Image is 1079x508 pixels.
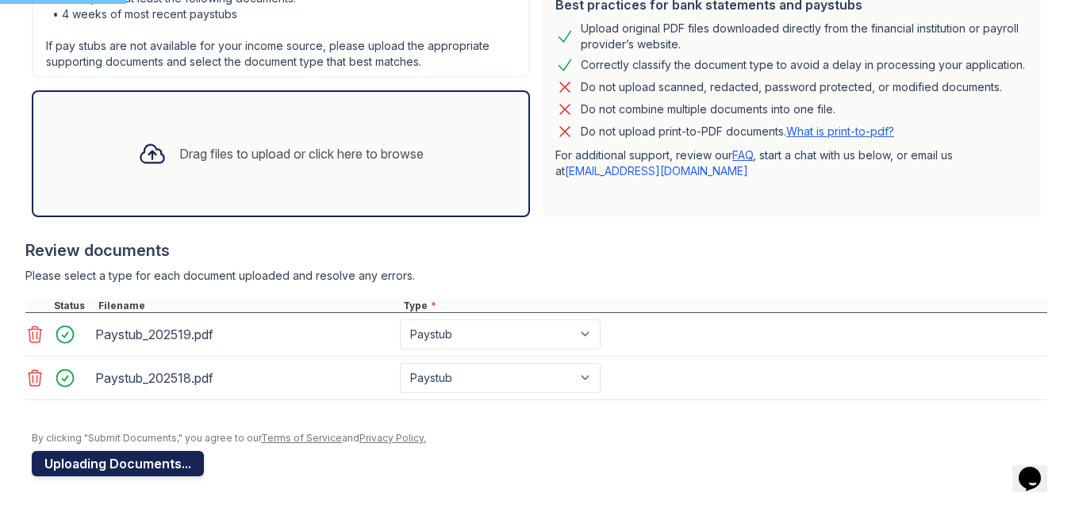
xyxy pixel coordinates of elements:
a: What is print-to-pdf? [786,124,894,138]
div: Please select a type for each document uploaded and resolve any errors. [25,268,1047,284]
a: FAQ [732,148,753,162]
p: For additional support, review our , start a chat with us below, or email us at [555,147,1028,179]
p: Do not upload print-to-PDF documents. [581,124,894,139]
div: Correctly classify the document type to avoid a delay in processing your application. [581,55,1025,74]
iframe: chat widget [1012,445,1063,492]
button: Uploading Documents... [32,451,204,476]
div: By clicking "Submit Documents," you agree to our and [32,432,1047,445]
a: Privacy Policy. [359,432,426,444]
a: Terms of Service [261,432,342,444]
div: Paystub_202519.pdf [95,322,394,347]
div: Type [400,300,1047,312]
div: Status [51,300,95,312]
div: Upload original PDF files downloaded directly from the financial institution or payroll provider’... [581,21,1028,52]
div: Drag files to upload or click here to browse [179,144,424,163]
div: Paystub_202518.pdf [95,365,394,391]
div: Review documents [25,239,1047,262]
a: [EMAIL_ADDRESS][DOMAIN_NAME] [565,164,748,178]
div: Filename [95,300,400,312]
div: Do not upload scanned, redacted, password protected, or modified documents. [581,78,1002,97]
div: Do not combine multiple documents into one file. [581,100,835,119]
